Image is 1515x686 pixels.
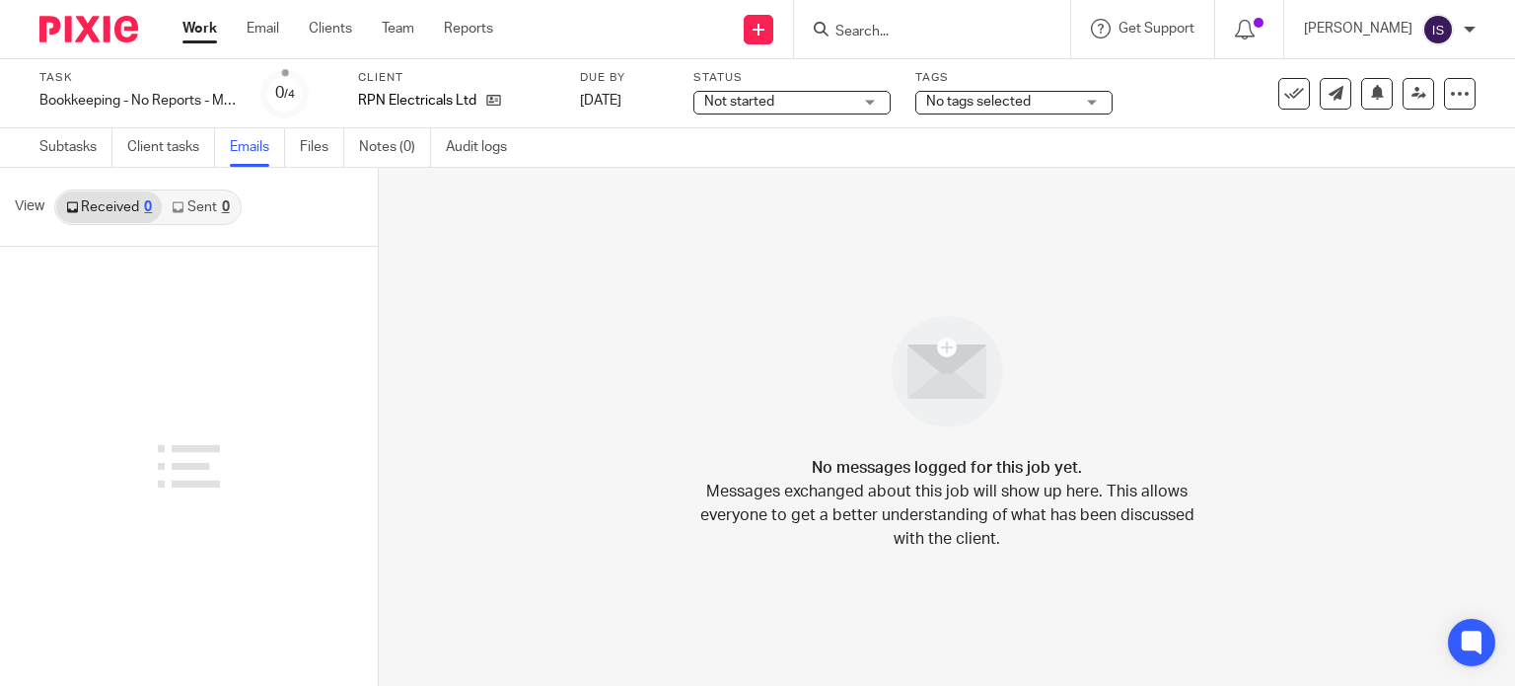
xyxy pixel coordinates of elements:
[39,16,138,42] img: Pixie
[39,70,237,86] label: Task
[1304,19,1412,38] p: [PERSON_NAME]
[284,89,295,100] small: /4
[162,191,239,223] a: Sent0
[358,70,555,86] label: Client
[127,128,215,167] a: Client tasks
[247,19,279,38] a: Email
[833,24,1011,41] input: Search
[926,95,1031,109] span: No tags selected
[812,456,1082,480] h4: No messages logged for this job yet.
[39,91,237,111] div: Bookkeeping - No Reports - Monthly
[915,70,1113,86] label: Tags
[580,94,621,108] span: [DATE]
[358,91,476,111] p: RPN Electricals Ltd
[1118,22,1194,36] span: Get Support
[300,128,344,167] a: Files
[182,19,217,38] a: Work
[15,196,44,217] span: View
[359,128,431,167] a: Notes (0)
[275,82,295,105] div: 0
[39,128,112,167] a: Subtasks
[309,19,352,38] a: Clients
[144,200,152,214] div: 0
[56,191,162,223] a: Received0
[685,480,1208,551] p: Messages exchanged about this job will show up here. This allows everyone to get a better underst...
[1422,14,1454,45] img: svg%3E
[230,128,285,167] a: Emails
[693,70,891,86] label: Status
[382,19,414,38] a: Team
[704,95,774,109] span: Not started
[446,128,522,167] a: Audit logs
[580,70,669,86] label: Due by
[879,303,1016,440] img: image
[222,200,230,214] div: 0
[444,19,493,38] a: Reports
